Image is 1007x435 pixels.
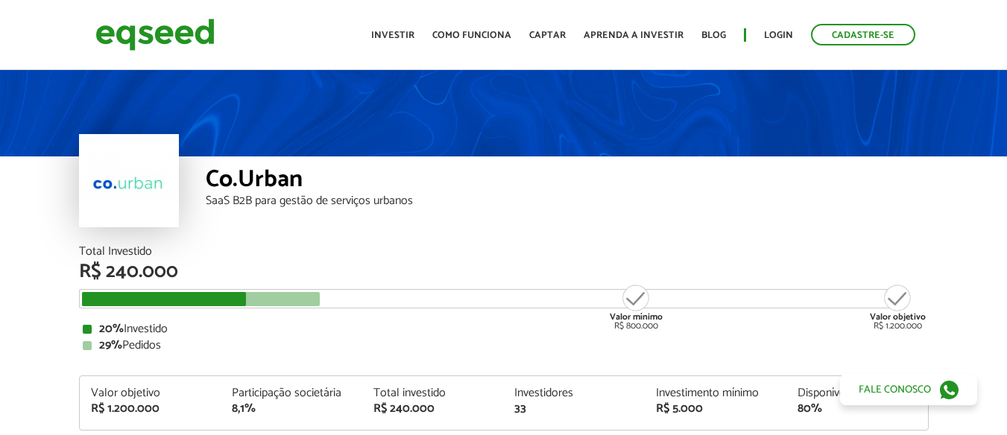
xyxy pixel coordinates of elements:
[870,283,926,331] div: R$ 1.200.000
[206,195,929,207] div: SaaS B2B para gestão de serviços urbanos
[608,283,664,331] div: R$ 800.000
[95,15,215,54] img: EqSeed
[373,403,493,415] div: R$ 240.000
[373,387,493,399] div: Total investido
[83,323,925,335] div: Investido
[79,246,929,258] div: Total Investido
[529,31,566,40] a: Captar
[91,403,210,415] div: R$ 1.200.000
[232,387,351,399] div: Participação societária
[432,31,511,40] a: Como funciona
[656,403,775,415] div: R$ 5.000
[206,168,929,195] div: Co.Urban
[764,31,793,40] a: Login
[99,319,124,339] strong: 20%
[798,403,917,415] div: 80%
[91,387,210,399] div: Valor objetivo
[79,262,929,282] div: R$ 240.000
[99,335,122,355] strong: 29%
[371,31,414,40] a: Investir
[656,387,775,399] div: Investimento mínimo
[514,403,634,415] div: 33
[514,387,634,399] div: Investidores
[232,403,351,415] div: 8,1%
[610,310,663,324] strong: Valor mínimo
[83,340,925,352] div: Pedidos
[584,31,684,40] a: Aprenda a investir
[701,31,726,40] a: Blog
[811,24,915,45] a: Cadastre-se
[870,310,926,324] strong: Valor objetivo
[840,374,977,405] a: Fale conosco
